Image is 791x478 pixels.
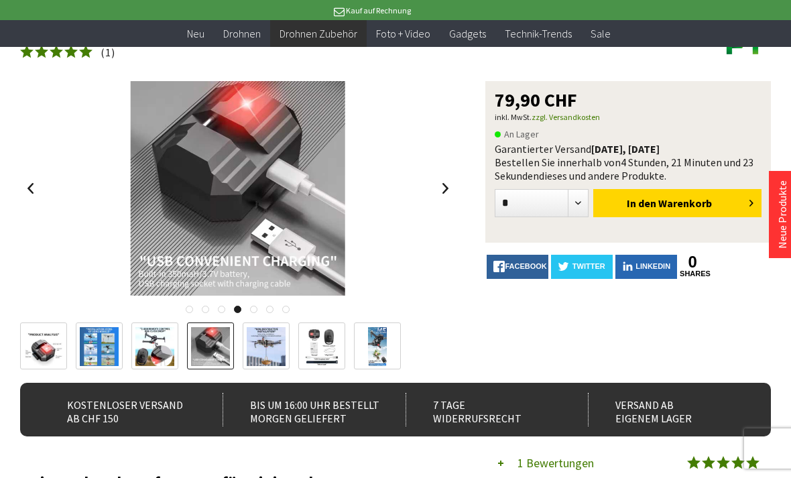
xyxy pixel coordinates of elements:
a: zzgl. Versandkosten [532,112,600,122]
span: Warenkorb [658,196,712,210]
a: Foto + Video [367,20,440,48]
span: facebook [505,262,546,270]
a: shares [680,270,705,278]
a: Neue Produkte [776,180,789,249]
a: facebook [487,255,548,279]
span: Technik-Trends [505,27,572,40]
a: Sale [581,20,620,48]
img: Vorschau: Universales Abwurf-System für Mini-Drohnen [25,327,62,366]
span: LinkedIn [635,262,670,270]
span: Sale [591,27,611,40]
span: In den [627,196,656,210]
span: Foto + Video [376,27,430,40]
div: Bis um 16:00 Uhr bestellt Morgen geliefert [223,393,383,426]
span: An Lager [495,126,539,142]
span: ( ) [101,46,115,59]
div: Versand ab eigenem Lager [588,393,749,426]
b: [DATE], [DATE] [591,142,660,156]
span: Neu [187,27,204,40]
a: Gadgets [440,20,495,48]
div: Kostenloser Versand ab CHF 150 [40,393,201,426]
a: (1) [20,44,115,61]
a: Neu [178,20,214,48]
a: LinkedIn [615,255,677,279]
span: Drohnen [223,27,261,40]
a: Drohnen Zubehör [270,20,367,48]
span: Drohnen Zubehör [280,27,357,40]
span: twitter [572,262,605,270]
div: 7 Tage Widerrufsrecht [406,393,566,426]
button: In den Warenkorb [593,189,761,217]
div: Garantierter Versand Bestellen Sie innerhalb von dieses und andere Produkte. [495,142,762,182]
span: 1 [105,46,111,59]
span: 4 Stunden, 21 Minuten und 23 Sekunden [495,156,753,182]
a: Technik-Trends [495,20,581,48]
span: Gadgets [449,27,486,40]
span: 79,90 CHF [495,91,577,109]
a: twitter [551,255,613,279]
a: Drohnen [214,20,270,48]
a: 0 [680,255,705,270]
p: inkl. MwSt. [495,109,762,125]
